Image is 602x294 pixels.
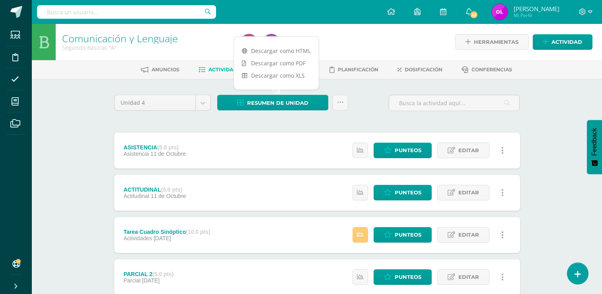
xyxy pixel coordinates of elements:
[405,67,442,73] span: Dosificación
[62,31,178,45] a: Comunicación y Lenguaje
[395,143,421,158] span: Punteos
[492,4,508,20] img: 443cebf6bb9f7683c39c149316ce9694.png
[587,120,602,174] button: Feedback - Mostrar encuesta
[397,63,442,76] a: Dosificación
[474,35,518,49] span: Herramientas
[123,229,210,235] div: Tarea Cuadro Sinóptico
[208,67,244,73] span: Actividades
[123,235,152,241] span: Actividades
[199,63,244,76] a: Actividades
[234,69,319,82] a: Descargar como XLS
[338,67,378,73] span: Planificación
[234,45,319,57] a: Descargar como HTML
[471,67,512,73] span: Conferencias
[123,277,140,284] span: Parcial
[151,193,186,199] span: 11 de Octubre
[374,227,432,243] a: Punteos
[551,35,582,49] span: Actividad
[123,186,186,193] div: ACTITUDINAL
[395,270,421,284] span: Punteos
[217,95,328,110] a: Resumen de unidad
[462,63,512,76] a: Conferencias
[514,5,559,13] span: [PERSON_NAME]
[62,33,232,44] h1: Comunicación y Lenguaje
[154,235,171,241] span: [DATE]
[62,44,232,51] div: Segundo Básicos 'A'
[263,34,279,50] img: 443cebf6bb9f7683c39c149316ce9694.png
[374,143,432,158] a: Punteos
[123,271,173,277] div: PARCIAL 2
[123,151,149,157] span: Asistencia
[142,277,160,284] span: [DATE]
[455,34,529,50] a: Herramientas
[161,186,183,193] strong: (5.0 pts)
[395,185,421,200] span: Punteos
[150,151,186,157] span: 11 de Octubre
[458,143,479,158] span: Editar
[37,5,216,19] input: Busca un usuario...
[157,144,179,151] strong: (5.0 pts)
[395,227,421,242] span: Punteos
[141,63,179,76] a: Anuncios
[329,63,378,76] a: Planificación
[389,95,519,111] input: Busca la actividad aquí...
[591,128,598,156] span: Feedback
[186,229,210,235] strong: (10.0 pts)
[374,269,432,285] a: Punteos
[234,57,319,69] a: Descargar como PDF
[469,10,478,19] span: 23
[458,270,479,284] span: Editar
[247,96,308,110] span: Resumen de unidad
[123,144,185,151] div: ASISTENCIA
[241,34,257,50] img: a689aa7ec0f4d9b33e1105774b66cae5.png
[458,227,479,242] span: Editar
[152,271,174,277] strong: (5.0 pts)
[123,193,149,199] span: Actitudinal
[115,95,210,110] a: Unidad 4
[458,185,479,200] span: Editar
[121,95,189,110] span: Unidad 4
[533,34,592,50] a: Actividad
[374,185,432,200] a: Punteos
[152,67,179,73] span: Anuncios
[514,12,559,19] span: Mi Perfil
